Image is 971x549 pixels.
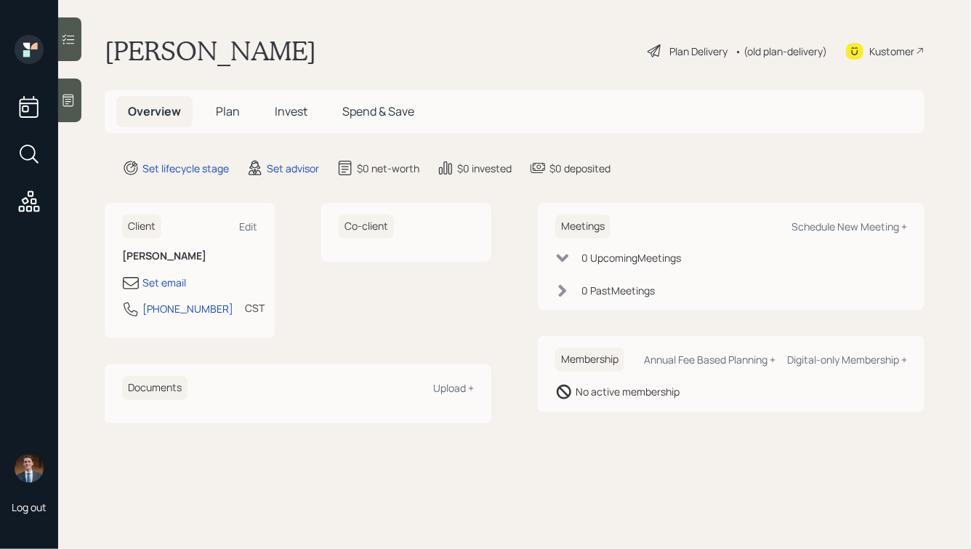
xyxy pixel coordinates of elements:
div: $0 invested [457,161,512,176]
div: [PHONE_NUMBER] [142,301,233,316]
h6: Membership [555,348,624,372]
img: hunter_neumayer.jpg [15,454,44,483]
div: Schedule New Meeting + [791,220,907,233]
div: Log out [12,500,47,514]
h6: Documents [122,376,188,400]
h6: Co-client [339,215,394,239]
span: Plan [216,103,240,119]
span: Overview [128,103,181,119]
div: No active membership [576,384,680,399]
h6: Client [122,215,161,239]
div: Set email [142,275,186,290]
div: 0 Upcoming Meeting s [581,250,681,265]
div: Digital-only Membership + [787,353,907,366]
div: Annual Fee Based Planning + [644,353,775,366]
div: $0 deposited [549,161,611,176]
div: CST [245,300,265,316]
div: Set lifecycle stage [142,161,229,176]
h6: Meetings [555,215,611,239]
div: Kustomer [869,44,914,59]
h1: [PERSON_NAME] [105,35,316,67]
div: Edit [239,220,257,233]
div: • (old plan-delivery) [735,44,827,59]
div: 0 Past Meeting s [581,283,655,298]
div: Upload + [433,381,474,395]
div: Set advisor [267,161,319,176]
div: $0 net-worth [357,161,419,176]
span: Invest [275,103,307,119]
h6: [PERSON_NAME] [122,250,257,263]
span: Spend & Save [342,103,414,119]
div: Plan Delivery [669,44,728,59]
